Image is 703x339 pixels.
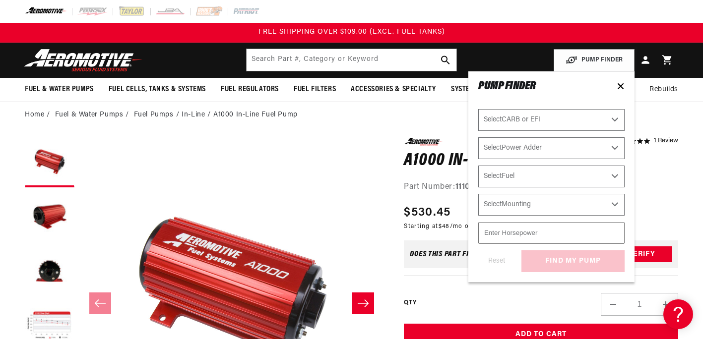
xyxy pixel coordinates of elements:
summary: Accessories & Specialty [343,78,444,101]
span: Fuel & Water Pumps [25,84,94,95]
select: Mounting [478,194,625,216]
strong: 11101 [455,183,473,191]
li: A1000 In-Line Fuel Pump [213,110,298,120]
summary: System Diagrams [444,78,517,101]
span: $530.45 [404,204,450,222]
span: Fuel Cells, Tanks & Systems [109,84,206,95]
select: CARB or EFI [478,109,625,131]
a: Home [25,110,44,120]
span: Fuel Filters [294,84,336,95]
button: Load image 1 in gallery view [25,138,74,187]
button: Load image 3 in gallery view [25,247,74,296]
span: Accessories & Specialty [351,84,436,95]
li: In-Line [182,110,213,120]
span: FREE SHIPPING OVER $109.00 (EXCL. FUEL TANKS) [258,28,445,36]
summary: Rebuilds [642,78,686,102]
input: Enter Horsepower [478,222,625,244]
button: PUMP FINDER [554,49,635,71]
summary: Fuel & Water Pumps [17,78,101,101]
button: search button [435,49,456,71]
input: Search by Part Number, Category or Keyword [247,49,457,71]
h1: A1000 In-Line Fuel Pump [404,153,678,169]
span: Fuel Regulators [221,84,279,95]
label: QTY [404,299,416,307]
p: Starting at /mo or 0% APR with . [404,222,591,231]
img: Aeromotive [21,49,145,72]
summary: Fuel Cells, Tanks & Systems [101,78,213,101]
span: System Diagrams [451,84,510,95]
button: Load image 2 in gallery view [25,192,74,242]
button: Verify [612,246,672,262]
nav: breadcrumbs [25,110,678,120]
div: Part Number: [404,181,678,194]
summary: Fuel Filters [286,78,343,101]
span: $48 [439,224,450,229]
span: PUMP FINDER [478,80,536,92]
summary: Fuel Regulators [213,78,286,101]
select: Fuel [478,166,625,187]
a: Fuel & Water Pumps [55,110,124,120]
div: Does This part fit My vehicle? [410,250,516,258]
select: Power Adder [478,137,625,159]
span: Rebuilds [649,84,678,95]
a: Fuel Pumps [134,110,174,120]
a: 1 reviews [654,138,678,145]
button: Slide left [89,292,111,314]
button: Slide right [352,292,374,314]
